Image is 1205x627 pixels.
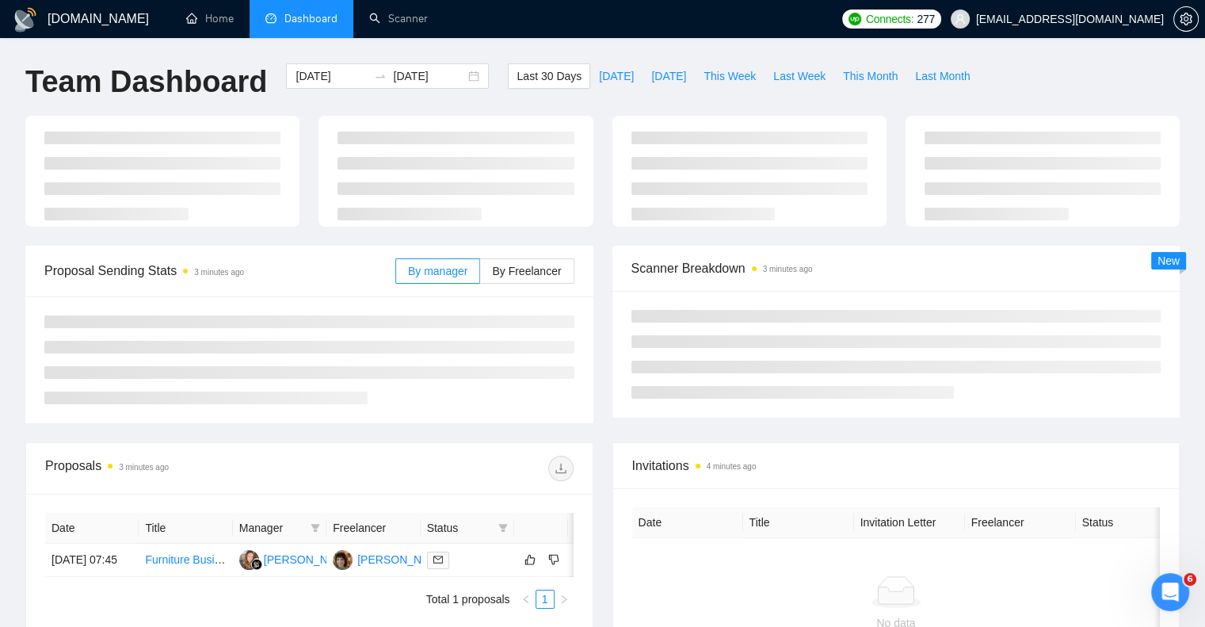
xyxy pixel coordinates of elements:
button: like [521,550,540,569]
span: New [1157,254,1180,267]
span: right [559,595,569,604]
time: 3 minutes ago [119,463,169,472]
li: Total 1 proposals [426,590,510,609]
span: 277 [917,10,934,28]
a: setting [1173,13,1199,25]
span: [DATE] [599,67,634,85]
time: 3 minutes ago [763,265,813,273]
span: dashboard [265,13,276,24]
button: [DATE] [590,63,643,89]
th: Title [139,513,232,544]
span: to [374,70,387,82]
button: Last 30 Days [508,63,590,89]
span: swap-right [374,70,387,82]
span: filter [307,516,323,540]
span: filter [498,523,508,533]
span: filter [495,516,511,540]
time: 3 minutes ago [194,268,244,277]
time: 4 minutes ago [707,462,757,471]
span: Proposal Sending Stats [44,261,395,281]
a: searchScanner [369,12,428,25]
img: upwork-logo.png [848,13,861,25]
img: gigradar-bm.png [251,559,262,570]
span: Manager [239,519,304,537]
span: left [521,595,531,604]
button: left [517,590,536,609]
button: This Week [695,63,765,89]
span: Dashboard [284,12,337,25]
div: Proposals [45,456,309,481]
span: Invitations [632,456,1161,476]
span: By Freelancer [492,265,561,277]
input: Start date [296,67,368,85]
span: dislike [548,553,559,566]
span: Last Month [915,67,970,85]
span: By manager [408,265,467,277]
span: 6 [1184,573,1196,586]
th: Date [632,507,743,538]
span: [DATE] [651,67,686,85]
span: Status [427,519,492,537]
td: [DATE] 07:45 [45,544,139,577]
th: Status [1076,507,1187,538]
th: Invitation Letter [854,507,965,538]
li: Previous Page [517,590,536,609]
img: logo [13,7,38,32]
button: Last Month [906,63,978,89]
h1: Team Dashboard [25,63,267,101]
span: This Month [843,67,898,85]
img: CM [333,550,353,570]
div: [PERSON_NAME] [357,551,448,568]
button: dislike [544,550,563,569]
th: Freelancer [326,513,420,544]
input: End date [393,67,465,85]
button: right [555,590,574,609]
iframe: Intercom live chat [1151,573,1189,611]
a: Furniture Business Consultant Needed [145,553,335,566]
span: user [955,13,966,25]
button: This Month [834,63,906,89]
span: Last 30 Days [517,67,582,85]
img: NK [239,550,259,570]
span: mail [433,555,443,564]
span: like [524,553,536,566]
th: Date [45,513,139,544]
a: 1 [536,591,554,608]
li: Next Page [555,590,574,609]
div: [PERSON_NAME] [264,551,355,568]
span: Last Week [773,67,826,85]
button: Last Week [765,63,834,89]
th: Freelancer [965,507,1076,538]
span: Scanner Breakdown [631,258,1161,278]
span: setting [1174,13,1198,25]
th: Title [743,507,854,538]
span: filter [311,523,320,533]
li: 1 [536,590,555,609]
span: This Week [704,67,756,85]
a: homeHome [186,12,234,25]
th: Manager [233,513,326,544]
a: CM[PERSON_NAME] [333,552,448,565]
button: [DATE] [643,63,695,89]
span: Connects: [866,10,913,28]
a: NK[PERSON_NAME] [239,552,355,565]
button: setting [1173,6,1199,32]
td: Furniture Business Consultant Needed [139,544,232,577]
